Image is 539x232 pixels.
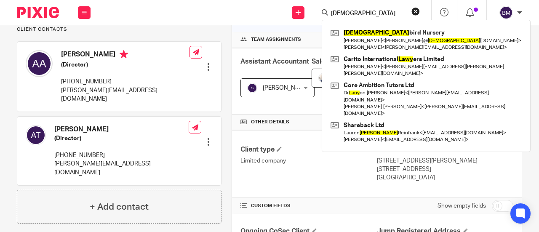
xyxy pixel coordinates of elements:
p: [PHONE_NUMBER] [54,151,189,160]
h4: CUSTOM FIELDS [240,203,377,209]
span: Team assignments [251,36,301,43]
p: [GEOGRAPHIC_DATA] [377,173,513,182]
p: [STREET_ADDRESS][PERSON_NAME] [377,157,513,165]
p: [PERSON_NAME][EMAIL_ADDRESS][DOMAIN_NAME] [54,160,189,177]
button: Clear [411,7,420,16]
p: Client contacts [17,26,221,33]
span: Sales Person [312,58,353,65]
span: Other details [251,119,289,125]
img: Pixie [17,7,59,18]
h5: (Director) [61,61,189,69]
p: [PERSON_NAME][EMAIL_ADDRESS][DOMAIN_NAME] [61,86,189,104]
span: [PERSON_NAME] B [263,85,314,91]
img: Matt%20Circle.png [318,73,328,83]
img: svg%3E [26,50,53,77]
h4: + Add contact [90,200,149,213]
h5: (Director) [54,134,189,143]
img: svg%3E [26,125,46,145]
h4: Client type [240,145,377,154]
img: svg%3E [247,83,257,93]
p: [STREET_ADDRESS] [377,165,513,173]
span: Assistant Accountant [240,58,309,65]
input: Search [330,10,406,18]
img: svg%3E [499,6,513,19]
h4: [PERSON_NAME] [54,125,189,134]
i: Primary [120,50,128,59]
p: [PHONE_NUMBER] [61,77,189,86]
h4: [PERSON_NAME] [61,50,189,61]
label: Show empty fields [438,202,486,210]
p: Limited company [240,157,377,165]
